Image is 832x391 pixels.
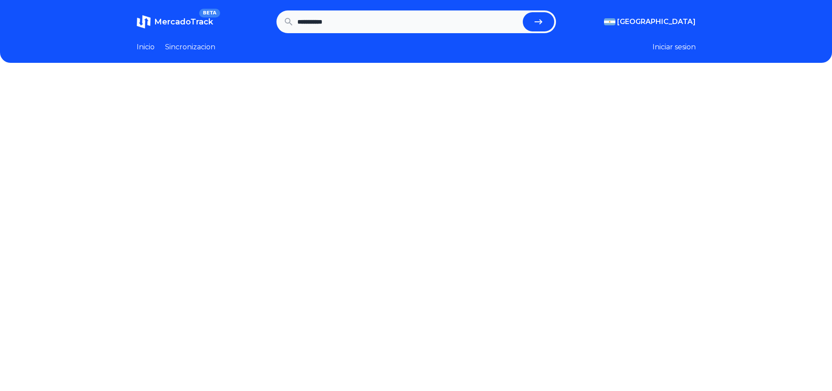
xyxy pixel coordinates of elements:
img: Argentina [604,18,615,25]
span: MercadoTrack [154,17,213,27]
img: MercadoTrack [137,15,151,29]
span: BETA [199,9,220,17]
button: [GEOGRAPHIC_DATA] [604,17,696,27]
a: Sincronizacion [165,42,215,52]
span: [GEOGRAPHIC_DATA] [617,17,696,27]
a: MercadoTrackBETA [137,15,213,29]
button: Iniciar sesion [652,42,696,52]
a: Inicio [137,42,155,52]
